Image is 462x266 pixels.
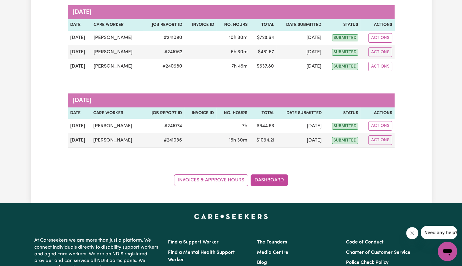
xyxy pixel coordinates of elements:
[168,240,219,245] a: Find a Support Worker
[68,93,395,107] caption: [DATE]
[229,138,247,143] span: 15 hours 30 minutes
[421,226,457,239] iframe: Message from company
[250,45,276,59] td: $ 461.67
[168,250,235,262] a: Find a Mental Health Support Worker
[68,31,91,45] td: [DATE]
[406,227,418,239] iframe: Close message
[68,5,395,19] caption: [DATE]
[332,137,358,144] span: submitted
[332,49,358,56] span: submitted
[68,59,91,74] td: [DATE]
[143,19,184,31] th: Job Report ID
[250,19,276,31] th: Total
[332,34,358,41] span: submitted
[194,214,268,219] a: Careseekers home page
[368,121,392,131] button: Actions
[346,260,388,265] a: Police Check Policy
[277,133,324,148] td: [DATE]
[250,119,277,133] td: $ 844.83
[91,19,143,31] th: Care worker
[368,33,392,43] button: Actions
[143,107,184,119] th: Job Report ID
[217,19,250,31] th: No. Hours
[368,62,392,71] button: Actions
[231,64,248,69] span: 7 hours 45 minutes
[276,59,324,74] td: [DATE]
[143,45,184,59] td: # 241062
[257,260,267,265] a: Blog
[324,107,361,119] th: Status
[277,119,324,133] td: [DATE]
[276,31,324,45] td: [DATE]
[68,107,91,119] th: Date
[346,240,384,245] a: Code of Conduct
[361,107,394,119] th: Actions
[143,133,184,148] td: # 241036
[368,135,392,145] button: Actions
[91,133,142,148] td: [PERSON_NAME]
[438,242,457,261] iframe: Button to launch messaging window
[368,47,392,57] button: Actions
[250,107,277,119] th: Total
[143,31,184,45] td: # 241090
[231,50,248,54] span: 6 hours 30 minutes
[332,63,358,70] span: submitted
[250,133,277,148] td: $ 1094.21
[185,19,217,31] th: Invoice ID
[229,35,248,40] span: 10 hours 30 minutes
[242,124,247,128] span: 7 hours
[68,133,91,148] td: [DATE]
[68,19,91,31] th: Date
[91,59,143,74] td: [PERSON_NAME]
[346,250,410,255] a: Charter of Customer Service
[276,45,324,59] td: [DATE]
[143,119,184,133] td: # 241074
[91,45,143,59] td: [PERSON_NAME]
[216,107,250,119] th: No. Hours
[257,250,288,255] a: Media Centre
[250,59,276,74] td: $ 537.80
[257,240,287,245] a: The Founders
[91,31,143,45] td: [PERSON_NAME]
[68,45,91,59] td: [DATE]
[324,19,361,31] th: Status
[250,31,276,45] td: $ 728.64
[91,119,142,133] td: [PERSON_NAME]
[91,107,142,119] th: Care worker
[68,119,91,133] td: [DATE]
[251,174,288,186] a: Dashboard
[174,174,248,186] a: Invoices & Approve Hours
[361,19,394,31] th: Actions
[184,107,216,119] th: Invoice ID
[4,4,37,9] span: Need any help?
[332,123,358,130] span: submitted
[143,59,184,74] td: # 240980
[276,19,324,31] th: Date Submitted
[277,107,324,119] th: Date Submitted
